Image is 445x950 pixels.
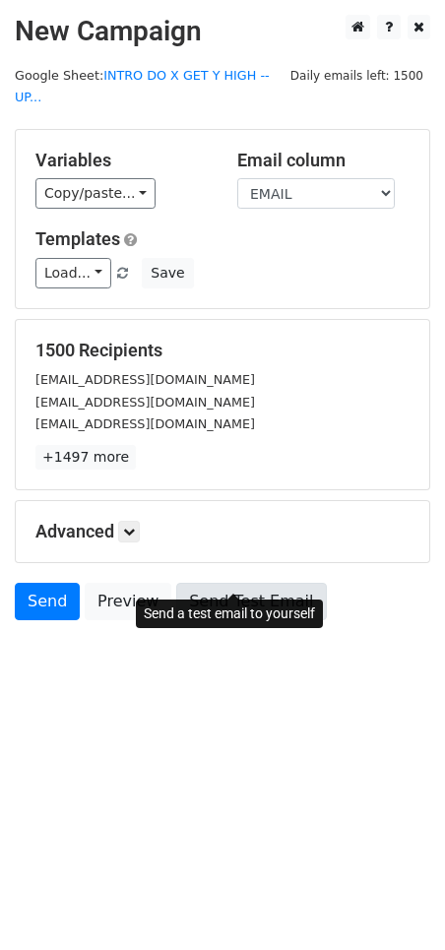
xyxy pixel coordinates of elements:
[15,583,80,620] a: Send
[347,855,445,950] iframe: Chat Widget
[176,583,326,620] a: Send Test Email
[284,65,430,87] span: Daily emails left: 1500
[35,445,136,470] a: +1497 more
[35,258,111,288] a: Load...
[35,340,410,361] h5: 1500 Recipients
[85,583,171,620] a: Preview
[35,416,255,431] small: [EMAIL_ADDRESS][DOMAIN_NAME]
[35,521,410,542] h5: Advanced
[136,600,323,628] div: Send a test email to yourself
[35,150,208,171] h5: Variables
[35,372,255,387] small: [EMAIL_ADDRESS][DOMAIN_NAME]
[142,258,193,288] button: Save
[15,15,430,48] h2: New Campaign
[284,68,430,83] a: Daily emails left: 1500
[35,228,120,249] a: Templates
[35,178,156,209] a: Copy/paste...
[15,68,270,105] a: INTRO DO X GET Y HIGH -- UP...
[15,68,270,105] small: Google Sheet:
[35,395,255,410] small: [EMAIL_ADDRESS][DOMAIN_NAME]
[237,150,410,171] h5: Email column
